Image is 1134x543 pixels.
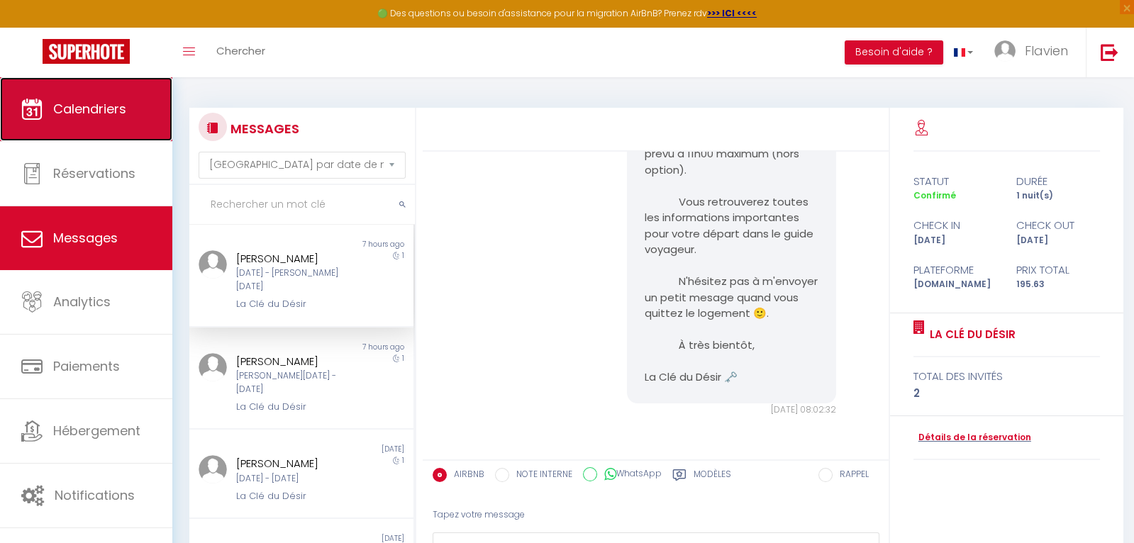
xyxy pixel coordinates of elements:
[904,278,1007,291] div: [DOMAIN_NAME]
[1025,42,1068,60] span: Flavien
[707,7,757,19] a: >>> ICI <<<<
[1101,43,1118,61] img: logout
[913,368,1100,385] div: total des invités
[236,353,348,370] div: [PERSON_NAME]
[402,455,404,466] span: 1
[694,468,731,486] label: Modèles
[53,422,140,440] span: Hébergement
[236,455,348,472] div: [PERSON_NAME]
[984,28,1086,77] a: ... Flavien
[1006,262,1109,279] div: Prix total
[199,250,227,279] img: ...
[53,357,120,375] span: Paiements
[904,262,1007,279] div: Plateforme
[189,185,415,225] input: Rechercher un mot clé
[301,342,413,353] div: 7 hours ago
[206,28,276,77] a: Chercher
[199,353,227,381] img: ...
[236,489,348,503] div: La Clé du Désir
[1006,173,1109,190] div: durée
[447,468,484,483] label: AIRBNB
[627,403,836,417] div: [DATE] 08:02:32
[1006,217,1109,234] div: check out
[236,400,348,414] div: La Clé du Désir
[645,50,818,386] pre: Bonjour [PERSON_NAME], J'espère que votre séjour à La Clé du Désir se passe bien. Pour rappel, le...
[833,468,869,483] label: RAPPEL
[433,498,879,532] div: Tapez votre message
[845,40,943,65] button: Besoin d'aide ?
[913,385,1100,402] div: 2
[913,431,1031,444] a: Détails de la réservation
[1006,234,1109,247] div: [DATE]
[53,164,135,182] span: Réservations
[53,100,126,118] span: Calendriers
[236,297,348,311] div: La Clé du Désir
[216,43,265,58] span: Chercher
[904,234,1007,247] div: [DATE]
[199,455,227,483] img: ...
[1006,189,1109,203] div: 1 nuit(s)
[925,326,1016,343] a: La Clé du Désir
[53,293,111,310] span: Analytics
[43,39,130,64] img: Super Booking
[402,250,404,261] span: 1
[402,353,404,364] span: 1
[1006,278,1109,291] div: 195.63
[236,267,348,293] div: [DATE] - [PERSON_NAME][DATE]
[904,173,1007,190] div: statut
[301,239,413,250] div: 7 hours ago
[994,40,1016,62] img: ...
[509,468,572,483] label: NOTE INTERNE
[904,217,1007,234] div: check in
[301,444,413,455] div: [DATE]
[913,189,956,201] span: Confirmé
[53,229,118,247] span: Messages
[55,486,135,504] span: Notifications
[236,250,348,267] div: [PERSON_NAME]
[236,369,348,396] div: [PERSON_NAME][DATE] - [DATE]
[227,113,299,145] h3: MESSAGES
[236,472,348,486] div: [DATE] - [DATE]
[597,467,662,483] label: WhatsApp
